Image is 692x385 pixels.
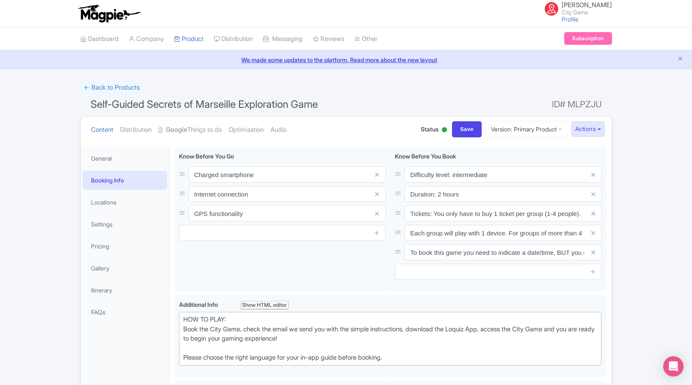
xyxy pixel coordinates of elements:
div: Open Intercom Messenger [663,356,684,377]
a: Version: Primary Product [485,121,568,137]
a: Reviews [313,27,344,51]
span: [PERSON_NAME] [562,1,612,9]
a: Distribution [214,27,253,51]
a: Audio [270,117,287,143]
a: Settings [83,215,167,234]
a: Product [174,27,204,51]
strong: Google [166,125,187,135]
a: General [83,149,167,168]
a: Booking Info [83,171,167,190]
div: Show HTML editor [240,301,289,310]
a: Content [91,117,113,143]
div: HOW TO PLAY: Book the City Game, check the email we send you with the simple instructions, downlo... [183,315,598,363]
a: Distribution [120,117,152,143]
a: Pricing [83,237,167,256]
img: logo-ab69f6fb50320c5b225c76a69d11143b.png [76,4,142,23]
span: ID# MLPZJU [552,96,602,113]
a: FAQs [83,303,167,322]
img: uu0thdcdyxwtjizrn0iy.png [545,2,558,16]
div: Active [440,124,449,137]
a: We made some updates to the platform. Read more about the new layout [5,55,687,64]
span: Know Before You Go [179,153,234,160]
a: GoogleThings to do [158,117,222,143]
span: Self-Guided Secrets of Marseille Exploration Game [91,98,318,110]
a: Itinerary [83,281,167,300]
a: Gallery [83,259,167,278]
a: Subscription [564,32,612,45]
a: Dashboard [80,27,119,51]
a: Other [354,27,378,51]
a: Locations [83,193,167,212]
a: Messaging [263,27,303,51]
small: City Game [562,10,612,15]
a: Profile [562,16,579,23]
a: Company [129,27,164,51]
span: Additional Info [179,301,218,308]
a: Optimization [229,117,264,143]
button: Actions [571,121,605,137]
span: Know Before You Book [395,153,456,160]
button: Close announcement [677,55,684,64]
input: Save [452,121,482,137]
a: ← Back to Products [80,79,143,96]
a: [PERSON_NAME] City Game [540,2,612,15]
span: Status [421,125,438,134]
